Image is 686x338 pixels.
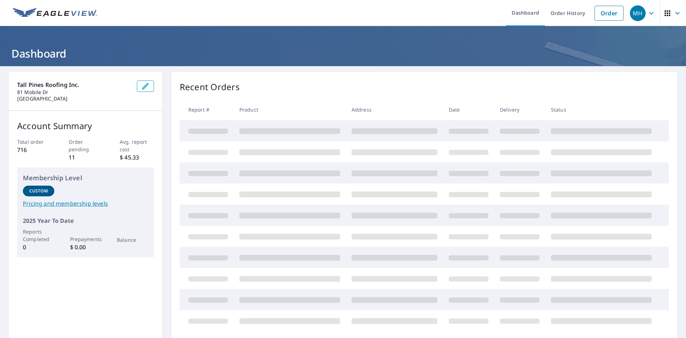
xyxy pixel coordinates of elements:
[69,153,103,162] p: 11
[595,6,623,21] a: Order
[23,243,54,251] p: 0
[17,89,131,95] p: 81 Mobile Dr
[120,138,154,153] p: Avg. report cost
[494,99,545,120] th: Delivery
[70,235,101,243] p: Prepayments
[180,80,240,93] p: Recent Orders
[23,216,148,225] p: 2025 Year To Date
[13,8,97,19] img: EV Logo
[443,99,494,120] th: Date
[17,80,131,89] p: Tall Pines Roofing Inc.
[23,199,148,208] a: Pricing and membership levels
[9,46,677,61] h1: Dashboard
[234,99,346,120] th: Product
[180,99,234,120] th: Report #
[17,138,51,146] p: Total order
[23,173,148,183] p: Membership Level
[17,119,154,132] p: Account Summary
[346,99,443,120] th: Address
[117,236,148,244] p: Balance
[17,146,51,154] p: 716
[17,95,131,102] p: [GEOGRAPHIC_DATA]
[23,228,54,243] p: Reports Completed
[630,5,646,21] div: MH
[545,99,657,120] th: Status
[29,188,48,194] p: Custom
[120,153,154,162] p: $ 45.33
[70,243,101,251] p: $ 0.00
[69,138,103,153] p: Order pending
